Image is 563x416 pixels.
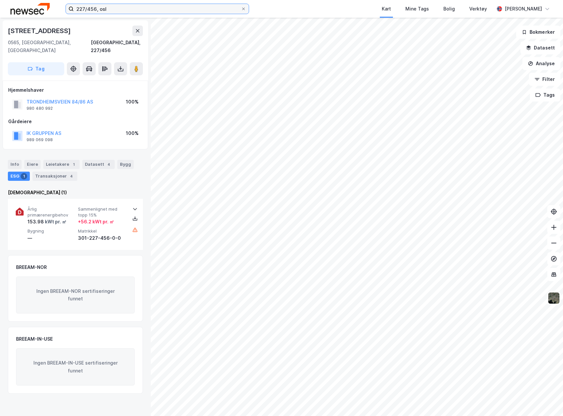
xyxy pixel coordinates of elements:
div: Mine Tags [405,5,429,13]
div: 980 480 992 [27,106,53,111]
button: Bokmerker [516,26,560,39]
div: + 56.2 kWt pr. ㎡ [78,218,114,226]
div: 1 [21,173,27,180]
button: Tags [530,88,560,102]
span: Bygning [28,228,75,234]
div: 100% [126,98,139,106]
div: 989 069 098 [27,137,53,142]
div: 301-227-456-0-0 [78,234,126,242]
div: Ingen BREEAM-NOR sertifiseringer funnet [16,276,135,314]
div: — [28,234,75,242]
div: 4 [68,173,75,180]
button: Analyse [522,57,560,70]
button: Tag [8,62,64,75]
button: Filter [529,73,560,86]
div: Kart [382,5,391,13]
div: 153.98 [28,218,67,226]
div: Bygg [117,160,134,169]
button: Datasett [520,41,560,54]
div: [STREET_ADDRESS] [8,26,72,36]
div: Hjemmelshaver [8,86,143,94]
div: Datasett [82,160,115,169]
div: Transaksjoner [32,172,77,181]
img: 9k= [548,292,560,304]
div: Leietakere [43,160,80,169]
div: [PERSON_NAME] [505,5,542,13]
div: Gårdeiere [8,118,143,125]
div: BREEAM-NOR [16,263,47,271]
span: Årlig primærenergibehov [28,206,75,218]
div: ESG [8,172,30,181]
div: [GEOGRAPHIC_DATA], 227/456 [91,39,143,54]
img: newsec-logo.f6e21ccffca1b3a03d2d.png [10,3,50,14]
div: 4 [106,161,112,168]
span: Matrikkel [78,228,126,234]
span: Sammenlignet med topp 15% [78,206,126,218]
div: BREEAM-IN-USE [16,335,53,343]
div: Ingen BREEAM-IN-USE sertifiseringer funnet [16,348,135,386]
div: Kontrollprogram for chat [530,385,563,416]
iframe: Chat Widget [530,385,563,416]
div: Info [8,160,22,169]
div: [DEMOGRAPHIC_DATA] (1) [8,189,143,197]
div: 1 [70,161,77,168]
div: kWt pr. ㎡ [44,218,67,226]
div: 100% [126,129,139,137]
div: 0565, [GEOGRAPHIC_DATA], [GEOGRAPHIC_DATA] [8,39,91,54]
input: Søk på adresse, matrikkel, gårdeiere, leietakere eller personer [74,4,241,14]
div: Eiere [24,160,41,169]
div: Bolig [443,5,455,13]
div: Verktøy [469,5,487,13]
